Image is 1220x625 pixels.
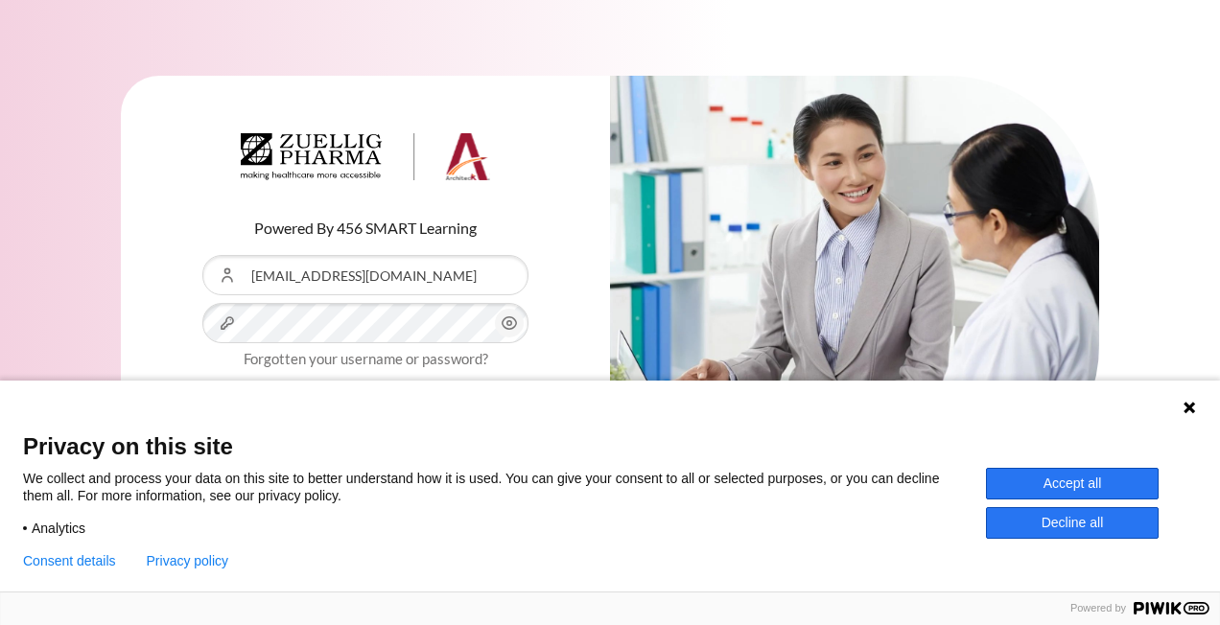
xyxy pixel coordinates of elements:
p: We collect and process your data on this site to better understand how it is used. You can give y... [23,470,986,504]
a: Architeck [241,133,490,189]
span: Powered by [1063,602,1134,614]
span: Privacy on this site [23,432,1197,460]
button: Accept all [986,468,1159,499]
p: Powered By 456 SMART Learning [202,217,528,240]
button: Consent details [23,553,116,568]
a: Privacy policy [147,553,229,568]
button: Decline all [986,507,1159,539]
a: Forgotten your username or password? [244,350,488,367]
img: Architeck [241,133,490,181]
span: Analytics [32,520,85,537]
input: Username or Email Address [202,255,528,295]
